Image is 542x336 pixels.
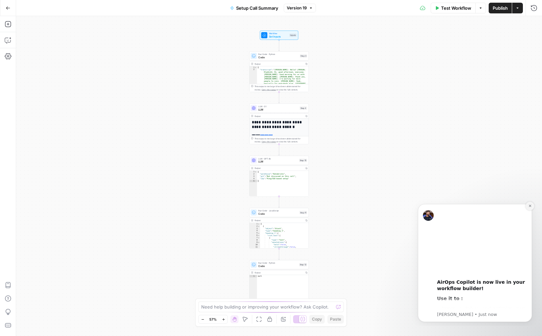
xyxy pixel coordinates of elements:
[258,223,260,225] span: Toggle code folding, rows 1 through 1104
[299,158,307,162] div: Step 15
[431,3,475,13] button: Test Workflow
[269,35,288,38] span: Set Inputs
[258,234,260,237] span: Toggle code folding, rows 6 through 21
[209,317,217,322] span: 57%
[255,137,307,143] div: This output is too large & has been abbreviated for review. to view the full content.
[258,108,298,111] span: LLM
[408,198,542,326] iframe: Intercom notifications message
[309,315,325,324] button: Copy
[250,225,260,227] div: 2
[289,33,296,37] div: Inputs
[250,232,260,234] div: 5
[250,173,257,175] div: 2
[250,244,260,246] div: 10
[278,40,279,51] g: Edge from start to step_3
[258,105,298,108] span: LLM · O1
[258,55,298,59] span: Code
[258,241,260,244] span: Toggle code folding, rows 9 through 16
[250,66,257,69] div: 1
[250,237,260,239] div: 7
[250,239,260,241] div: 8
[330,316,341,322] span: Paste
[250,241,260,244] div: 9
[249,156,309,196] div: LLM · GPT-4oLLMStep 15Output{ "warehouse":"Databricks", "git":"Not discussed on this call", "idp"...
[255,171,257,173] span: Toggle code folding, rows 1 through 5
[258,264,297,268] span: Code
[249,30,309,40] div: WorkflowSet InputsInputs
[327,315,344,324] button: Paste
[312,316,322,322] span: Copy
[493,5,508,11] span: Publish
[250,223,260,225] div: 1
[250,246,260,248] div: 11
[255,66,257,69] span: Toggle code folding, rows 1 through 3
[226,3,282,13] button: Setup Call Summary
[255,62,303,65] div: Output
[236,5,278,11] span: Setup Call Summary
[269,32,288,35] span: Workflow
[258,209,298,212] span: Run Code · JavaScript
[284,4,316,12] button: Version 19
[250,175,257,178] div: 3
[258,225,260,227] span: Toggle code folding, rows 2 through 23
[250,234,260,237] div: 6
[441,5,471,11] span: Test Workflow
[250,227,260,230] div: 3
[258,237,260,239] span: Toggle code folding, rows 7 through 20
[249,51,309,92] div: Run Code · PythonCodeStep 3Output{ "transcript":"[PERSON_NAME]: Hello? [PERSON_NAME] Hladkikh: Hi...
[258,261,297,264] span: Run Code · Python
[258,157,297,160] span: LLM · GPT-4o
[300,54,307,58] div: Step 3
[287,5,307,11] span: Version 19
[250,171,257,173] div: 1
[258,160,297,163] span: LLM
[255,219,303,222] div: Output
[278,92,279,103] g: Edge from step_3 to step_4
[250,178,257,180] div: 4
[278,249,279,260] g: Edge from step_11 to step_12
[278,196,279,207] g: Edge from step_15 to step_11
[250,180,257,182] div: 5
[258,53,298,56] span: Run Code · Python
[300,107,307,110] div: Step 4
[250,248,260,251] div: 12
[249,260,309,300] div: Run Code · PythonCodeStep 12Outputnull
[249,208,309,249] div: Run Code · JavaScriptCodeStep 11Output[ { "object":"block", "type":"heading_1", "heading_1":{ "ri...
[299,263,307,266] div: Step 12
[250,275,257,277] div: 1
[262,88,276,91] span: Copy the output
[278,144,279,155] g: Edge from step_4 to step_15
[258,212,298,216] span: Code
[258,232,260,234] span: Toggle code folding, rows 5 through 22
[255,85,307,91] div: This output is too large & has been abbreviated for review. to view the full content.
[489,3,512,13] button: Publish
[300,211,307,214] div: Step 11
[255,166,303,170] div: Output
[250,230,260,232] div: 4
[255,115,303,118] div: Output
[262,141,276,143] span: Copy the output
[255,271,303,274] div: Output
